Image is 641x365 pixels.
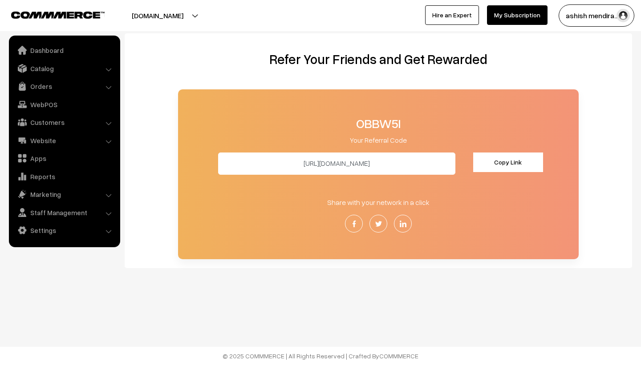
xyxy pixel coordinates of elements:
h2: Refer Your Friends and Get Rewarded [134,51,623,67]
a: Customers [11,114,117,130]
button: [DOMAIN_NAME] [101,4,215,27]
p: Share with your network in a click [178,197,579,208]
a: Reports [11,168,117,185]
a: Staff Management [11,205,117,221]
button: ashish mendira… [559,4,634,27]
a: Settings [11,222,117,238]
a: Marketing [11,186,117,202]
button: Copy Link [473,152,544,172]
a: My Subscription [487,5,548,25]
a: Orders [11,78,117,94]
a: Apps [11,150,117,166]
img: user [617,9,630,22]
a: Catalog [11,60,117,76]
a: Hire an Expert [425,5,479,25]
a: Dashboard [11,42,117,58]
a: COMMMERCE [379,352,418,360]
a: Website [11,132,117,148]
img: COMMMERCE [11,12,105,18]
a: WebPOS [11,96,117,112]
h3: OBBW5I [178,116,579,131]
a: COMMMERCE [11,9,89,20]
p: Your Referral Code [178,135,579,145]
